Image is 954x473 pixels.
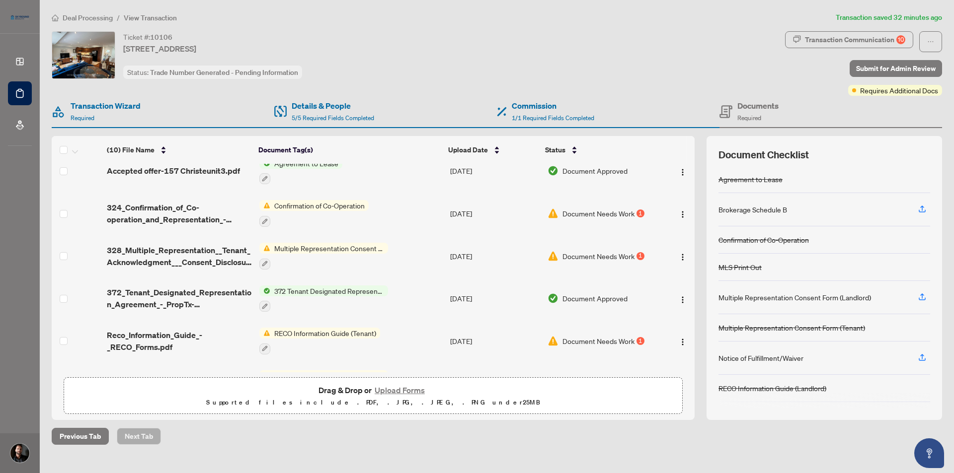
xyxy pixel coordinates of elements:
button: Next Tab [117,428,161,445]
span: Required [71,114,94,122]
img: Document Status [548,336,558,346]
img: Logo [679,168,687,176]
button: Status IconRECO Information Guide (Tenant) [259,328,380,354]
img: Status Icon [259,200,270,211]
span: 2_DigiSign_272_Listing_Agrmt_Landlord_Designated_Rep_Agrmt_Auth_to_Offer_for_Lease_-_PropTx-[PERS... [107,372,251,396]
span: Trade Number Generated - Pending Information [150,68,298,77]
img: Profile Icon [10,444,29,463]
span: Drag & Drop or [318,384,428,397]
h4: Details & People [292,100,374,112]
span: View Transaction [124,13,177,22]
span: Requires Additional Docs [860,85,938,96]
button: Status Icon372 Tenant Designated Representation Agreement with Company Schedule A [259,285,388,312]
div: Confirmation of Co-Operation [718,234,809,245]
span: Document Approved [562,293,628,304]
td: [DATE] [446,320,543,362]
div: Notice of Fulfillment/Waiver [718,352,803,363]
button: Previous Tab [52,428,109,445]
article: Transaction saved 32 minutes ago [836,12,942,23]
td: [DATE] [446,277,543,320]
img: Document Status [548,251,558,262]
img: Logo [679,338,687,346]
img: Document Status [548,293,558,304]
span: ellipsis [927,38,934,45]
span: Deal Processing [63,13,113,22]
button: Logo [675,248,691,264]
button: Status IconConfirmation of Co-Operation [259,200,369,227]
span: [STREET_ADDRESS] [123,43,196,55]
span: Multiple Representation Consent Form (Tenant) [270,243,388,254]
span: (10) File Name [107,144,155,155]
img: Status Icon [259,370,270,381]
span: Document Approved [562,165,628,176]
div: Multiple Representation Consent Form (Landlord) [718,292,871,303]
span: 5/5 Required Fields Completed [292,114,374,122]
span: 372 Tenant Designated Representation Agreement with Company Schedule A [270,285,388,296]
div: 1 [636,252,644,260]
button: Logo [675,163,691,179]
button: Logo [675,290,691,306]
div: 1 [636,337,644,345]
span: 372_Tenant_Designated_Representation_Agreement_-_PropTx-[PERSON_NAME].pdf [107,286,251,310]
img: Logo [679,296,687,304]
span: RECO Information Guide (Tenant) [270,328,380,338]
th: (10) File Name [103,136,255,164]
span: Previous Tab [60,428,101,444]
span: Status [545,144,565,155]
div: Transaction Communication [805,32,905,48]
img: Status Icon [259,243,270,254]
div: 1 [636,209,644,217]
button: Submit for Admin Review [850,60,942,77]
span: 328_Multiple_Representation__Tenant_Acknowledgment___Consent_Disclosure_-_PropTx-[PERSON_NAME].pdf [107,244,251,268]
span: home [52,14,59,21]
th: Status [541,136,658,164]
div: RECO Information Guide (Landlord) [718,383,826,394]
span: Reco_Information_Guide_-_RECO_Forms.pdf [107,329,251,353]
span: Accepted offer-157 Christeunit3.pdf [107,165,240,177]
th: Upload Date [444,136,541,164]
h4: Transaction Wizard [71,100,141,112]
img: Status Icon [259,285,270,296]
button: Logo [675,333,691,349]
span: Upload Date [448,144,488,155]
td: [DATE] [446,235,543,277]
span: Drag & Drop orUpload FormsSupported files include .PDF, .JPG, .JPEG, .PNG under25MB [64,378,682,414]
img: logo [8,12,32,22]
div: 10 [896,35,905,44]
img: Document Status [548,165,558,176]
span: Document Checklist [718,148,809,162]
span: Document Needs Work [562,336,635,346]
button: Status IconAgreement to Lease [259,158,342,185]
td: [DATE] [446,150,543,193]
span: 10106 [150,33,172,42]
td: [DATE] [446,192,543,235]
img: Document Status [548,208,558,219]
div: MLS Print Out [718,262,762,272]
button: Logo [675,205,691,221]
img: Logo [679,210,687,218]
h4: Documents [737,100,779,112]
th: Document Tag(s) [254,136,444,164]
span: Confirmation of Co-Operation [270,200,369,211]
img: Logo [679,253,687,261]
span: Document Needs Work [562,251,635,262]
div: Agreement to Lease [718,174,783,185]
span: 272 Listing Agreement with Company Schedule A [270,370,388,381]
td: [DATE] [446,362,543,405]
span: 1/1 Required Fields Completed [512,114,594,122]
div: Multiple Representation Consent Form (Tenant) [718,322,865,333]
div: Status: [123,66,302,79]
button: Status Icon272 Listing Agreement with Company Schedule A [259,370,388,397]
span: Submit for Admin Review [856,61,936,76]
p: Supported files include .PDF, .JPG, .JPEG, .PNG under 25 MB [70,397,676,408]
button: Open asap [914,438,944,468]
button: Upload Forms [372,384,428,397]
li: / [117,12,120,23]
span: 324_Confirmation_of_Co-operation_and_Representation_-_Tenant_Landlord_-_PropTx-[PERSON_NAME].pdf [107,202,251,225]
img: IMG-C12398323_1.jpg [52,32,115,78]
img: Status Icon [259,328,270,338]
button: Status IconMultiple Representation Consent Form (Tenant) [259,243,388,270]
h4: Commission [512,100,594,112]
div: Ticket #: [123,31,172,43]
div: Brokerage Schedule B [718,204,787,215]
